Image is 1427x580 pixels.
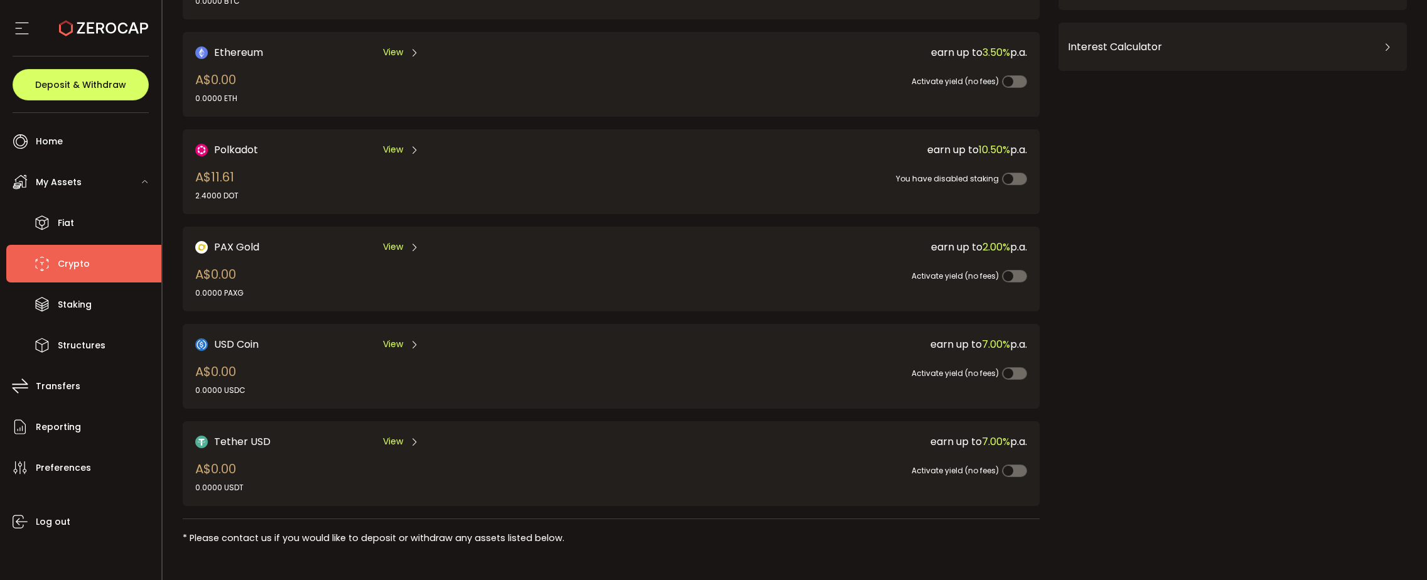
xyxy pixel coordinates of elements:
[195,144,208,156] img: DOT
[36,173,82,191] span: My Assets
[195,168,239,201] div: A$11.61
[195,93,237,104] div: 0.0000 ETH
[195,338,208,351] img: USD Coin
[58,296,92,314] span: Staking
[58,255,90,273] span: Crypto
[383,240,403,254] span: View
[195,241,208,254] img: PAX Gold
[595,142,1027,158] div: earn up to p.a.
[214,239,259,255] span: PAX Gold
[36,513,70,531] span: Log out
[979,142,1010,157] span: 10.50%
[195,385,245,396] div: 0.0000 USDC
[1364,520,1427,580] iframe: Chat Widget
[595,434,1027,449] div: earn up to p.a.
[13,69,149,100] button: Deposit & Withdraw
[58,336,105,355] span: Structures
[195,436,208,448] img: Tether USD
[214,142,258,158] span: Polkadot
[383,46,403,59] span: View
[195,287,244,299] div: 0.0000 PAXG
[214,336,259,352] span: USD Coin
[595,239,1027,255] div: earn up to p.a.
[595,336,1027,352] div: earn up to p.a.
[195,46,208,59] img: Ethereum
[912,465,999,476] span: Activate yield (no fees)
[983,240,1010,254] span: 2.00%
[896,173,999,184] span: You have disabled staking
[36,377,80,395] span: Transfers
[195,362,245,396] div: A$0.00
[912,368,999,379] span: Activate yield (no fees)
[595,45,1027,60] div: earn up to p.a.
[383,338,403,351] span: View
[36,418,81,436] span: Reporting
[195,459,244,493] div: A$0.00
[195,482,244,493] div: 0.0000 USDT
[195,70,237,104] div: A$0.00
[383,143,403,156] span: View
[183,532,1040,545] div: * Please contact us if you would like to deposit or withdraw any assets listed below.
[912,271,999,281] span: Activate yield (no fees)
[214,45,263,60] span: Ethereum
[36,132,63,151] span: Home
[195,190,239,201] div: 2.4000 DOT
[982,434,1010,449] span: 7.00%
[36,459,91,477] span: Preferences
[912,76,999,87] span: Activate yield (no fees)
[35,80,126,89] span: Deposit & Withdraw
[214,434,271,449] span: Tether USD
[1068,32,1397,62] div: Interest Calculator
[983,45,1010,60] span: 3.50%
[982,337,1010,352] span: 7.00%
[195,265,244,299] div: A$0.00
[58,214,74,232] span: Fiat
[383,435,403,448] span: View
